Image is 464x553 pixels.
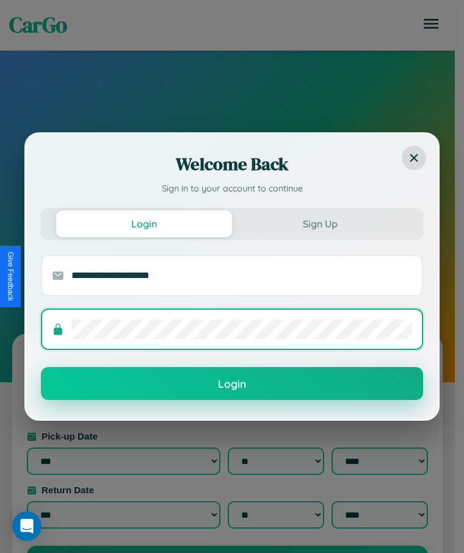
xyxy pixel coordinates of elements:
p: Sign in to your account to continue [41,182,423,196]
button: Login [56,210,232,237]
button: Sign Up [232,210,408,237]
div: Open Intercom Messenger [12,512,42,541]
div: Give Feedback [6,252,15,301]
button: Login [41,367,423,400]
h2: Welcome Back [41,152,423,176]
